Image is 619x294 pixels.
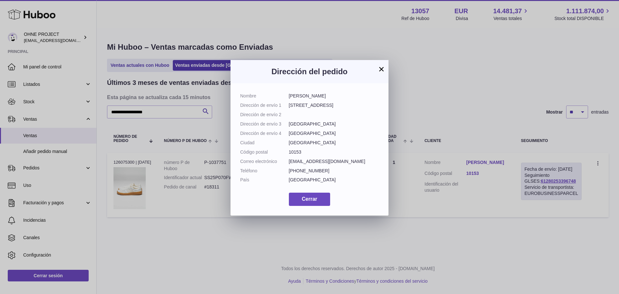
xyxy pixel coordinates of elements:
dd: 10153 [289,149,379,155]
dd: [GEOGRAPHIC_DATA] [289,177,379,183]
dd: [GEOGRAPHIC_DATA] [289,121,379,127]
dt: Ciudad [240,140,289,146]
span: Cerrar [302,196,317,202]
h3: Dirección del pedido [240,66,379,77]
dt: Dirección de envío 2 [240,112,289,118]
dd: [STREET_ADDRESS] [289,102,379,108]
dt: Dirección de envío 4 [240,130,289,137]
dt: Correo electrónico [240,158,289,165]
dd: [PHONE_NUMBER] [289,168,379,174]
dd: [PERSON_NAME] [289,93,379,99]
button: × [378,65,385,73]
dt: Dirección de envío 1 [240,102,289,108]
dt: Teléfono [240,168,289,174]
dd: [EMAIL_ADDRESS][DOMAIN_NAME] [289,158,379,165]
dt: Nombre [240,93,289,99]
button: Cerrar [289,193,330,206]
dt: Dirección de envío 3 [240,121,289,127]
dt: País [240,177,289,183]
dd: [GEOGRAPHIC_DATA] [289,140,379,146]
dd: [GEOGRAPHIC_DATA] [289,130,379,137]
dt: Código postal [240,149,289,155]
